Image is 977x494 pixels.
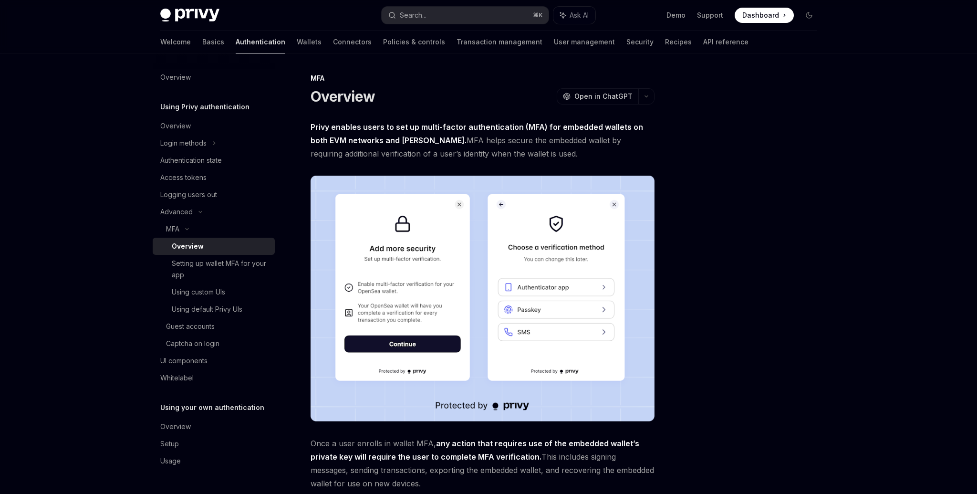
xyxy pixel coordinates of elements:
a: Dashboard [735,8,794,23]
div: Authentication state [160,155,222,166]
a: Guest accounts [153,318,275,335]
a: Setting up wallet MFA for your app [153,255,275,284]
div: Setup [160,438,179,450]
img: dark logo [160,9,219,22]
a: Support [697,11,723,20]
a: Authentication state [153,152,275,169]
a: Logging users out [153,186,275,203]
a: Welcome [160,31,191,53]
div: Captcha on login [166,338,219,349]
a: Policies & controls [383,31,445,53]
a: Captcha on login [153,335,275,352]
a: Using custom UIs [153,284,275,301]
img: images/MFA.png [311,176,655,421]
a: Overview [153,238,275,255]
a: Overview [153,69,275,86]
span: Ask AI [570,11,589,20]
span: ⌘ K [533,11,543,19]
a: Using default Privy UIs [153,301,275,318]
div: Overview [172,241,204,252]
a: Whitelabel [153,369,275,387]
a: Transaction management [457,31,542,53]
span: Open in ChatGPT [574,92,633,101]
a: UI components [153,352,275,369]
a: Demo [666,11,686,20]
div: Access tokens [160,172,207,183]
div: Usage [160,455,181,467]
div: UI components [160,355,208,367]
div: Guest accounts [166,321,215,332]
a: Overview [153,117,275,135]
button: Search...⌘K [382,7,549,24]
span: Once a user enrolls in wallet MFA, This includes signing messages, sending transactions, exportin... [311,437,655,490]
div: Whitelabel [160,372,194,384]
button: Open in ChatGPT [557,88,638,105]
a: Access tokens [153,169,275,186]
a: User management [554,31,615,53]
h5: Using your own authentication [160,402,264,413]
div: MFA [311,74,655,83]
a: Authentication [236,31,285,53]
a: Connectors [333,31,372,53]
h5: Using Privy authentication [160,101,249,113]
span: Dashboard [742,11,779,20]
a: Usage [153,452,275,470]
div: MFA [166,223,179,235]
div: Overview [160,120,191,132]
div: Overview [160,421,191,432]
div: Overview [160,72,191,83]
a: Wallets [297,31,322,53]
span: MFA helps secure the embedded wallet by requiring additional verification of a user’s identity wh... [311,120,655,160]
a: Setup [153,435,275,452]
div: Login methods [160,137,207,149]
a: Recipes [665,31,692,53]
div: Setting up wallet MFA for your app [172,258,269,281]
button: Toggle dark mode [801,8,817,23]
div: Using default Privy UIs [172,304,242,315]
div: Logging users out [160,189,217,200]
div: Using custom UIs [172,286,225,298]
a: Overview [153,418,275,435]
button: Ask AI [553,7,595,24]
strong: any action that requires use of the embedded wallet’s private key will require the user to comple... [311,439,639,462]
a: Security [626,31,654,53]
a: Basics [202,31,224,53]
div: Search... [400,10,426,21]
strong: Privy enables users to set up multi-factor authentication (MFA) for embedded wallets on both EVM ... [311,122,643,145]
h1: Overview [311,88,375,105]
div: Advanced [160,206,193,218]
a: API reference [703,31,748,53]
